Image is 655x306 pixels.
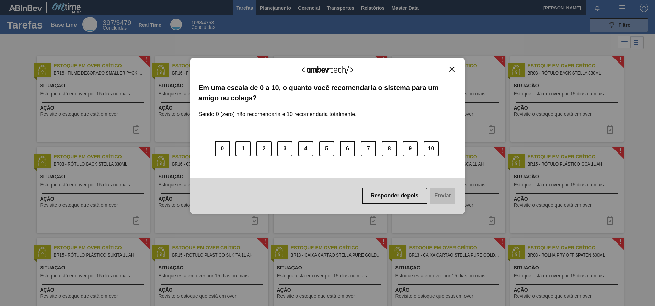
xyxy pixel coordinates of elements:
[362,188,428,204] button: Responder depois
[256,141,272,156] button: 2
[215,141,230,156] button: 0
[424,141,439,156] button: 10
[277,141,292,156] button: 3
[403,141,418,156] button: 9
[447,66,457,72] button: Close
[198,103,357,117] label: Sendo 0 (zero) não recomendaria e 10 recomendaria totalmente.
[340,141,355,156] button: 6
[382,141,397,156] button: 8
[302,66,353,74] img: Logo Ambevtech
[235,141,251,156] button: 1
[198,82,457,103] label: Em uma escala de 0 a 10, o quanto você recomendaria o sistema para um amigo ou colega?
[361,141,376,156] button: 7
[319,141,334,156] button: 5
[449,67,455,72] img: Close
[298,141,313,156] button: 4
